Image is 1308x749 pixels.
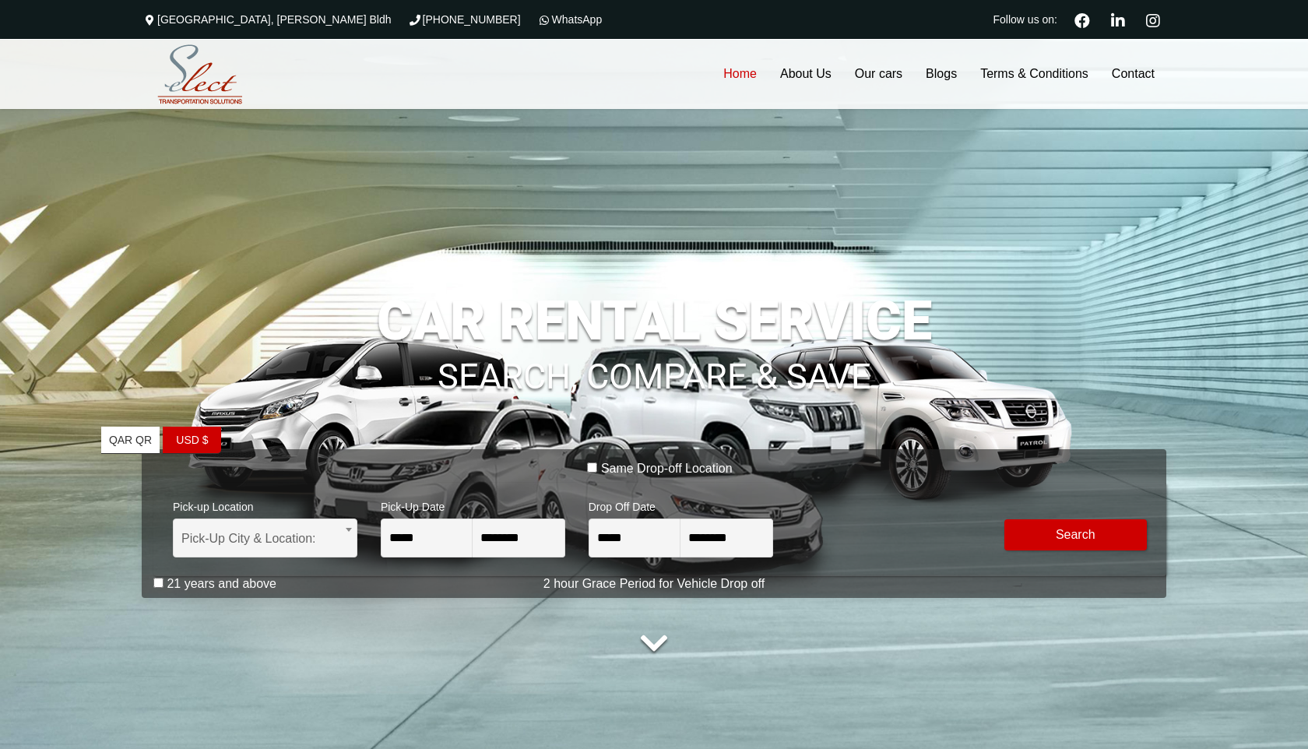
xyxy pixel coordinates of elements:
a: Facebook [1068,11,1096,28]
a: Terms & Conditions [969,39,1100,109]
h1: SEARCH, COMPARE & SAVE [142,336,1166,395]
a: WhatsApp [536,13,603,26]
a: Linkedin [1104,11,1131,28]
a: About Us [768,39,843,109]
a: Instagram [1139,11,1166,28]
a: Our cars [843,39,914,109]
span: Pick-Up Date [381,491,565,519]
a: Contact [1100,39,1166,109]
a: USD $ [163,427,221,454]
img: Select Rent a Car [146,41,255,108]
span: Drop Off Date [589,491,773,519]
a: Blogs [914,39,969,109]
a: QAR QR [101,427,160,454]
span: Pick-up Location [173,491,357,519]
span: Pick-Up City & Location: [181,519,349,558]
a: [PHONE_NUMBER] [407,13,521,26]
p: 2 hour Grace Period for Vehicle Drop off [142,575,1166,593]
button: Modify Search [1004,519,1148,550]
label: Same Drop-off Location [601,461,733,476]
a: Home [712,39,768,109]
span: Pick-Up City & Location: [173,519,357,557]
h1: CAR RENTAL SERVICE [142,294,1166,348]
